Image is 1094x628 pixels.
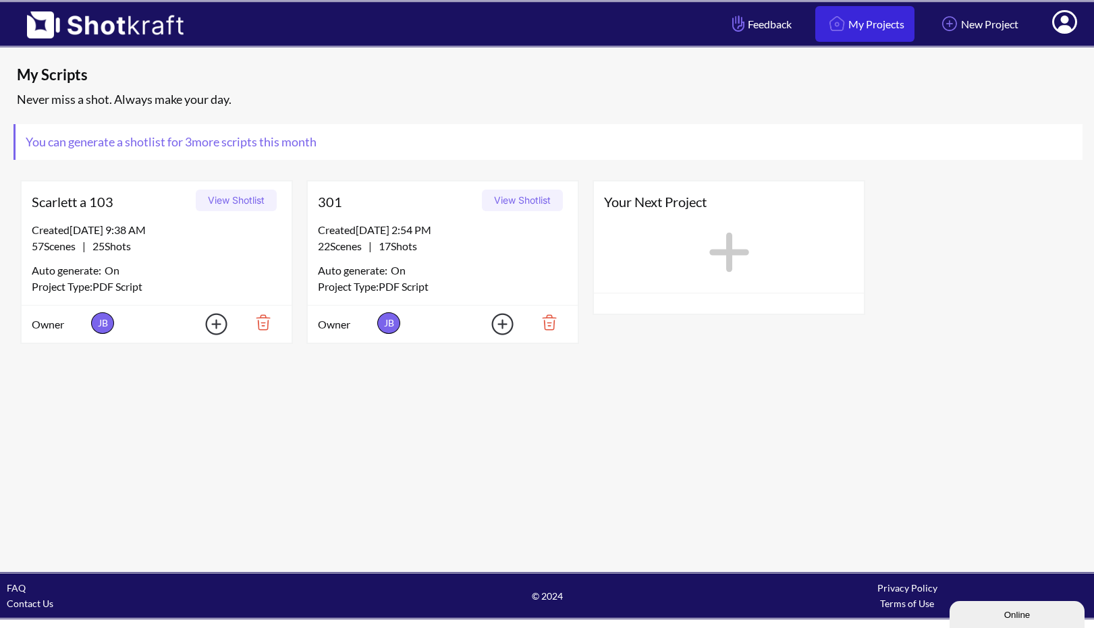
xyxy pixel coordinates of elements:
[32,238,131,254] span: |
[318,262,391,279] span: Auto generate:
[318,239,368,252] span: 22 Scenes
[372,239,417,252] span: 17 Shots
[196,190,277,211] button: View Shotlist
[16,124,327,160] span: You can generate a shotlist for
[727,596,1087,611] div: Terms of Use
[470,309,518,339] img: Add Icon
[7,598,53,609] a: Contact Us
[727,580,1087,596] div: Privacy Policy
[318,316,374,333] span: Owner
[32,192,191,212] span: Scarlett a 103
[17,65,817,85] span: My Scripts
[86,239,131,252] span: 25 Shots
[183,134,317,149] span: 3 more scripts this month
[32,279,281,295] div: Project Type: PDF Script
[7,582,26,594] a: FAQ
[13,88,1087,111] div: Never miss a shot. Always make your day.
[482,190,563,211] button: View Shotlist
[521,311,568,334] img: Trash Icon
[950,598,1087,628] iframe: chat widget
[604,192,854,212] span: Your Next Project
[729,12,748,35] img: Hand Icon
[825,12,848,35] img: Home Icon
[32,316,88,333] span: Owner
[32,239,82,252] span: 57 Scenes
[367,588,728,604] span: © 2024
[815,6,914,42] a: My Projects
[235,311,281,334] img: Trash Icon
[105,262,119,279] span: On
[91,312,114,334] span: JB
[938,12,961,35] img: Add Icon
[318,222,568,238] div: Created [DATE] 2:54 PM
[391,262,406,279] span: On
[318,279,568,295] div: Project Type: PDF Script
[184,309,231,339] img: Add Icon
[729,16,792,32] span: Feedback
[32,222,281,238] div: Created [DATE] 9:38 AM
[318,238,417,254] span: |
[318,192,477,212] span: 301
[32,262,105,279] span: Auto generate:
[928,6,1029,42] a: New Project
[377,312,400,334] span: JB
